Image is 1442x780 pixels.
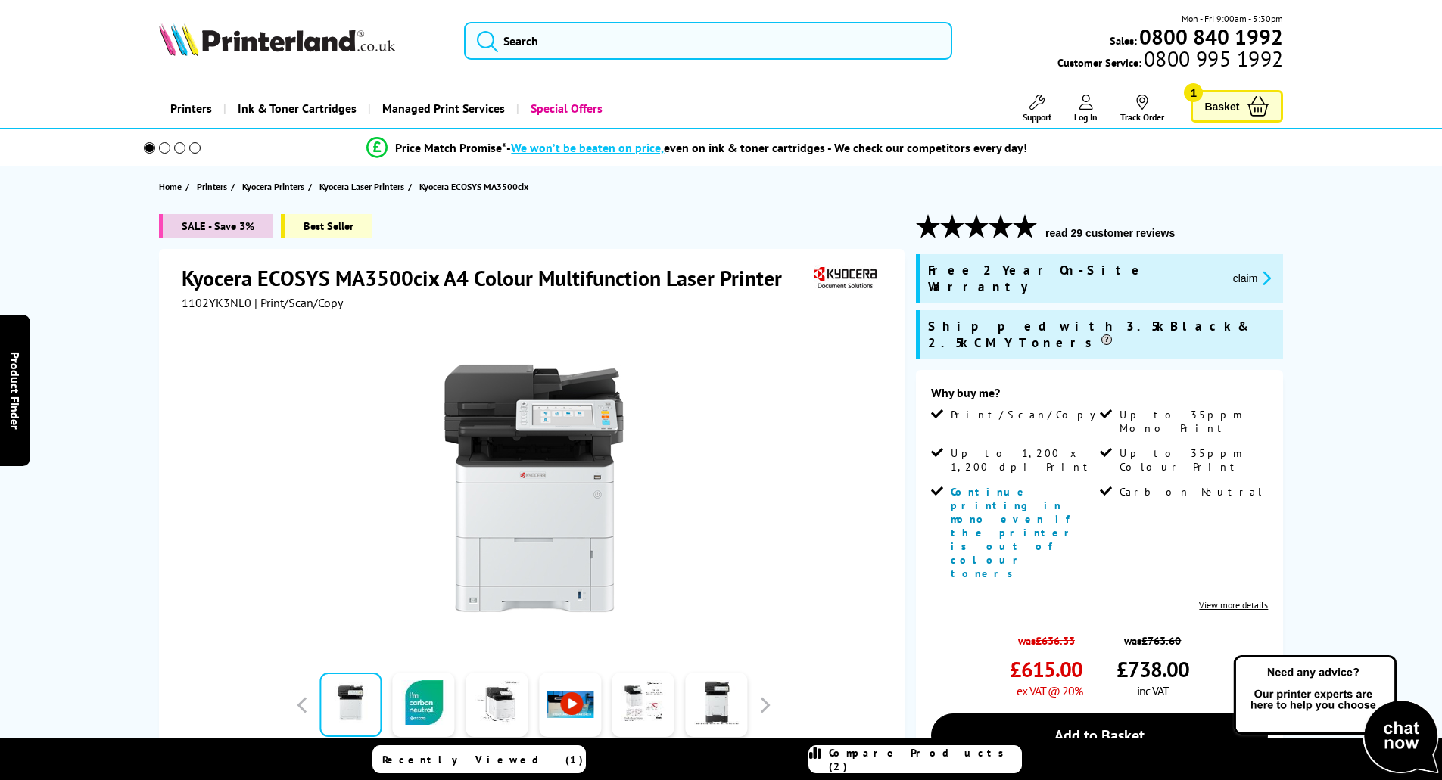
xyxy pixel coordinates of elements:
span: £738.00 [1117,655,1189,683]
span: £615.00 [1010,655,1082,683]
span: Best Seller [281,214,372,238]
span: Compare Products (2) [829,746,1021,773]
a: Recently Viewed (1) [372,745,586,773]
span: Home [159,179,182,194]
a: Managed Print Services [368,89,516,128]
a: Kyocera Printers [242,179,308,194]
span: Support [1023,111,1051,123]
span: Free 2 Year On-Site Warranty [928,262,1221,295]
a: Home [159,179,185,194]
a: Special Offers [516,89,614,128]
span: Up to 1,200 x 1,200 dpi Print [951,446,1096,474]
img: Kyocera [810,264,880,292]
div: - even on ink & toner cartridges - We check our competitors every day! [506,140,1027,155]
span: SALE - Save 3% [159,214,273,238]
h1: Kyocera ECOSYS MA3500cix A4 Colour Multifunction Laser Printer [182,264,797,292]
a: Add to Basket [931,713,1268,757]
a: Printers [159,89,223,128]
input: Search [464,22,952,60]
span: Basket [1204,96,1239,117]
span: Up to 35ppm Mono Print [1120,408,1265,435]
span: Up to 35ppm Colour Print [1120,446,1265,474]
span: Log In [1074,111,1098,123]
img: Kyocera ECOSYS MA3500cix [385,340,682,637]
img: Printerland Logo [159,23,395,56]
a: Compare Products (2) [808,745,1022,773]
a: Track Order [1120,95,1164,123]
span: Ink & Toner Cartridges [238,89,357,128]
span: 0800 995 1992 [1141,51,1283,66]
span: ex VAT @ 20% [1017,683,1082,698]
button: read 29 customer reviews [1041,226,1179,240]
a: Support [1023,95,1051,123]
a: Kyocera ECOSYS MA3500cix [419,179,532,194]
span: Recently Viewed (1) [382,753,584,766]
li: modal_Promise [123,135,1272,161]
strike: £763.60 [1141,633,1181,648]
strike: £636.33 [1036,633,1075,648]
span: 1 [1184,83,1203,102]
span: We won’t be beaten on price, [511,140,664,155]
a: View more details [1199,599,1268,611]
a: Log In [1074,95,1098,123]
span: Shipped with 3.5k Black & 2.5k CMY Toners [928,318,1275,351]
span: Product Finder [8,351,23,429]
div: Why buy me? [931,385,1268,408]
img: Open Live Chat window [1230,653,1442,777]
span: Kyocera Printers [242,179,304,194]
a: 0800 840 1992 [1137,30,1283,44]
span: Kyocera ECOSYS MA3500cix [419,179,528,194]
span: inc VAT [1137,683,1169,698]
span: 1102YK3NL0 [182,295,251,310]
a: Printers [197,179,231,194]
span: was [1010,626,1082,648]
span: Printers [197,179,227,194]
span: Continue printing in mono even if the printer is out of colour toners [951,485,1078,580]
span: Sales: [1110,33,1137,48]
span: Print/Scan/Copy [951,408,1107,421]
span: Mon - Fri 9:00am - 5:30pm [1182,11,1283,26]
span: Price Match Promise* [395,140,506,155]
a: Printerland Logo [159,23,446,59]
span: | Print/Scan/Copy [254,295,343,310]
a: Ink & Toner Cartridges [223,89,368,128]
span: Carbon Neutral [1120,485,1263,499]
span: was [1117,626,1189,648]
a: Kyocera Laser Printers [319,179,408,194]
span: Customer Service: [1057,51,1283,70]
b: 0800 840 1992 [1139,23,1283,51]
span: Kyocera Laser Printers [319,179,404,194]
a: Basket 1 [1191,90,1283,123]
button: promo-description [1229,269,1276,287]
